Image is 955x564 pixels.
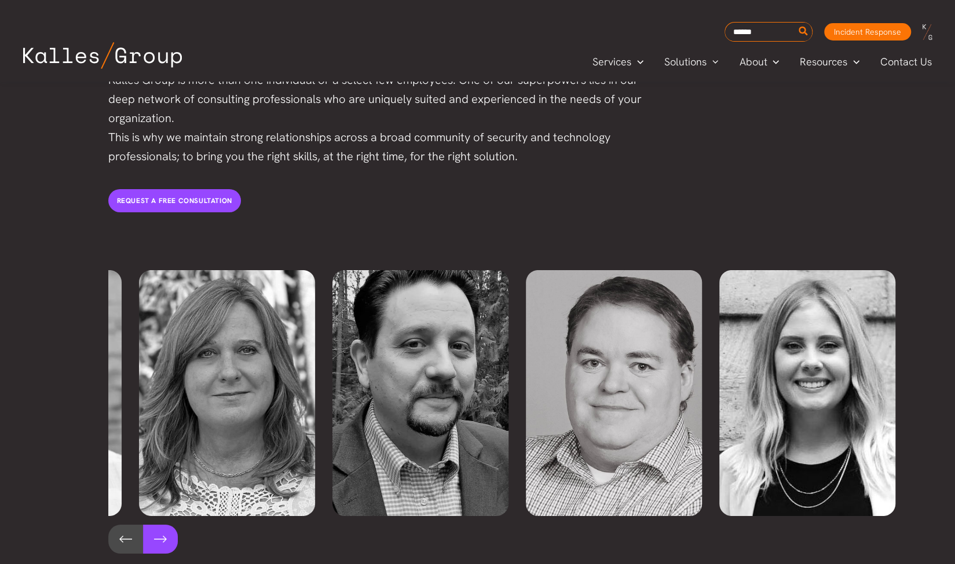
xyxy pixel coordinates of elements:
[707,53,719,71] span: Menu Toggle
[23,42,182,69] img: Kalles Group
[796,23,811,41] button: Search
[592,53,631,71] span: Services
[582,53,654,71] a: ServicesMenu Toggle
[870,53,943,71] a: Contact Us
[847,53,859,71] span: Menu Toggle
[729,53,789,71] a: AboutMenu Toggle
[800,53,847,71] span: Resources
[789,53,870,71] a: ResourcesMenu Toggle
[117,196,232,205] span: Request a free consultation
[880,53,932,71] span: Contact Us
[664,53,707,71] span: Solutions
[767,53,779,71] span: Menu Toggle
[108,71,653,166] p: Kalles Group is more than one individual or a select few employees. One of our superpowers lies i...
[582,52,943,71] nav: Primary Site Navigation
[654,53,729,71] a: SolutionsMenu Toggle
[824,23,911,40] a: Incident Response
[108,189,241,212] a: Request a free consultation
[739,53,767,71] span: About
[631,53,643,71] span: Menu Toggle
